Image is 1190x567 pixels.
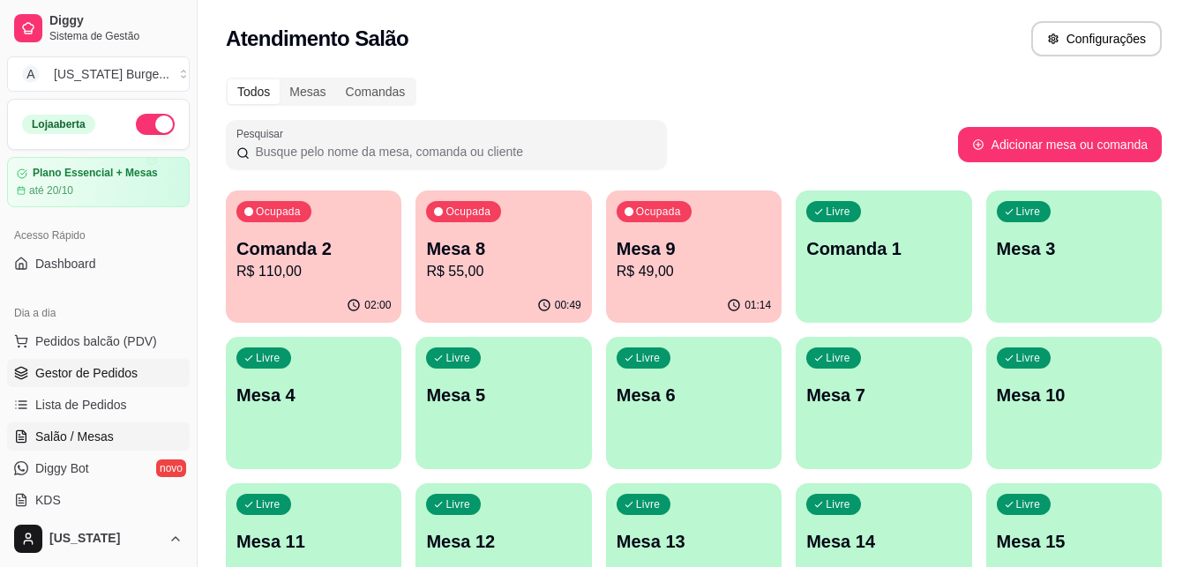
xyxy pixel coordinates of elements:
[256,497,281,511] p: Livre
[226,190,401,323] button: OcupadaComanda 2R$ 110,0002:00
[826,497,850,511] p: Livre
[426,261,580,282] p: R$ 55,00
[7,454,190,482] a: Diggy Botnovo
[280,79,335,104] div: Mesas
[226,337,401,469] button: LivreMesa 4
[986,190,1162,323] button: LivreMesa 3
[236,383,391,407] p: Mesa 4
[7,250,190,278] a: Dashboard
[228,79,280,104] div: Todos
[49,29,183,43] span: Sistema de Gestão
[236,126,289,141] label: Pesquisar
[796,337,971,469] button: LivreMesa 7
[33,167,158,180] article: Plano Essencial + Mesas
[997,529,1151,554] p: Mesa 15
[22,115,95,134] div: Loja aberta
[35,428,114,445] span: Salão / Mesas
[236,236,391,261] p: Comanda 2
[1016,205,1041,219] p: Livre
[1016,351,1041,365] p: Livre
[35,255,96,272] span: Dashboard
[617,236,771,261] p: Mesa 9
[617,261,771,282] p: R$ 49,00
[7,221,190,250] div: Acesso Rápido
[336,79,415,104] div: Comandas
[606,337,782,469] button: LivreMesa 6
[35,491,61,509] span: KDS
[236,529,391,554] p: Mesa 11
[1031,21,1162,56] button: Configurações
[796,190,971,323] button: LivreComanda 1
[415,190,591,323] button: OcupadaMesa 8R$ 55,0000:49
[7,7,190,49] a: DiggySistema de Gestão
[606,190,782,323] button: OcupadaMesa 9R$ 49,0001:14
[7,359,190,387] a: Gestor de Pedidos
[426,529,580,554] p: Mesa 12
[415,337,591,469] button: LivreMesa 5
[35,459,89,477] span: Diggy Bot
[555,298,581,312] p: 00:49
[250,143,656,160] input: Pesquisar
[35,396,127,414] span: Lista de Pedidos
[445,497,470,511] p: Livre
[35,332,157,350] span: Pedidos balcão (PDV)
[636,497,661,511] p: Livre
[49,13,183,29] span: Diggy
[7,422,190,451] a: Salão / Mesas
[806,236,961,261] p: Comanda 1
[236,261,391,282] p: R$ 110,00
[7,486,190,514] a: KDS
[986,337,1162,469] button: LivreMesa 10
[22,65,40,83] span: A
[7,391,190,419] a: Lista de Pedidos
[806,529,961,554] p: Mesa 14
[617,383,771,407] p: Mesa 6
[136,114,175,135] button: Alterar Status
[35,364,138,382] span: Gestor de Pedidos
[7,299,190,327] div: Dia a dia
[7,327,190,355] button: Pedidos balcão (PDV)
[426,236,580,261] p: Mesa 8
[7,56,190,92] button: Select a team
[364,298,391,312] p: 02:00
[256,205,301,219] p: Ocupada
[226,25,408,53] h2: Atendimento Salão
[617,529,771,554] p: Mesa 13
[745,298,771,312] p: 01:14
[49,531,161,547] span: [US_STATE]
[256,351,281,365] p: Livre
[1016,497,1041,511] p: Livre
[29,183,73,198] article: até 20/10
[636,205,681,219] p: Ocupada
[445,351,470,365] p: Livre
[826,351,850,365] p: Livre
[826,205,850,219] p: Livre
[7,518,190,560] button: [US_STATE]
[445,205,490,219] p: Ocupada
[636,351,661,365] p: Livre
[958,127,1162,162] button: Adicionar mesa ou comanda
[997,383,1151,407] p: Mesa 10
[54,65,169,83] div: [US_STATE] Burge ...
[426,383,580,407] p: Mesa 5
[806,383,961,407] p: Mesa 7
[997,236,1151,261] p: Mesa 3
[7,157,190,207] a: Plano Essencial + Mesasaté 20/10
